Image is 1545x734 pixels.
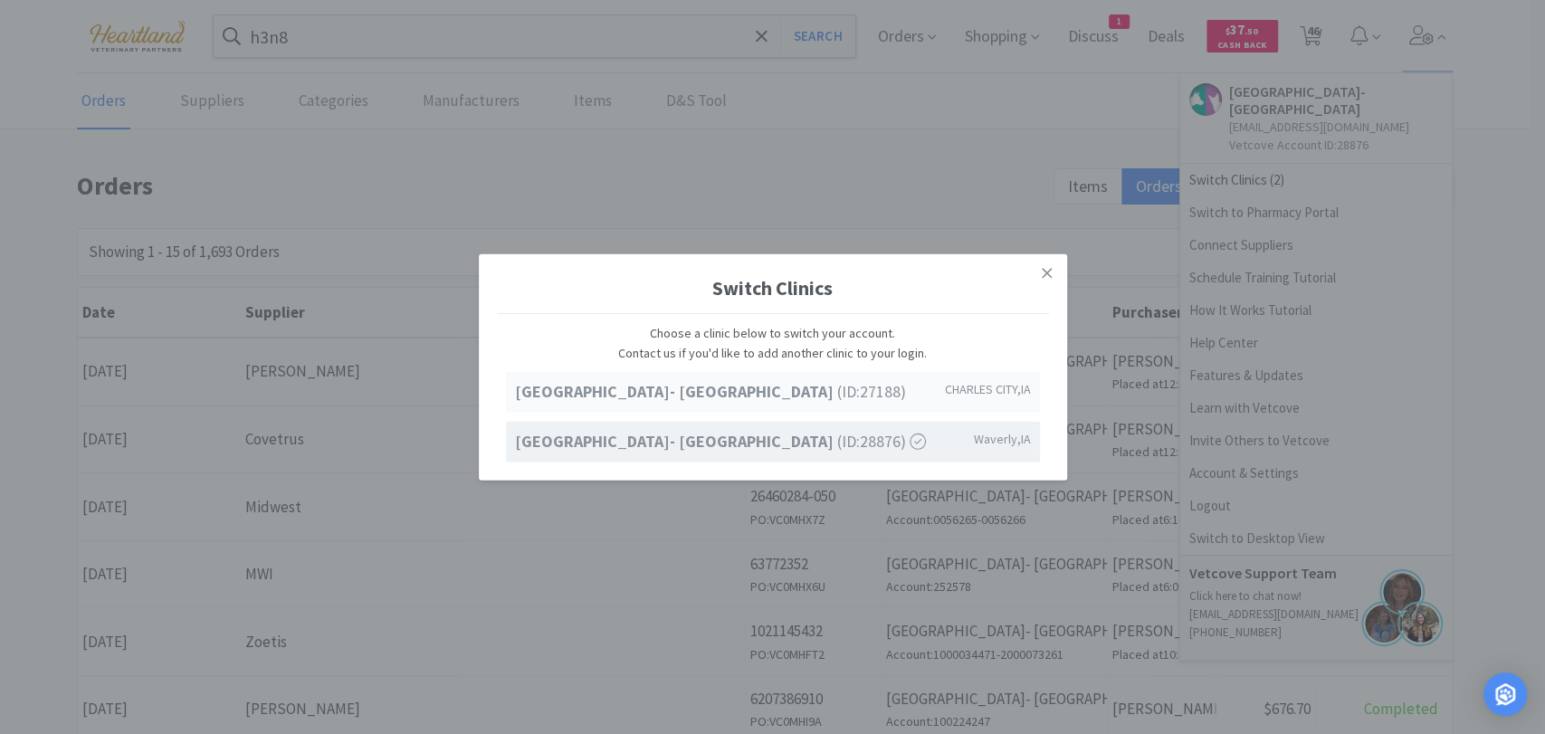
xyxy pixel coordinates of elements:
strong: [GEOGRAPHIC_DATA]- [GEOGRAPHIC_DATA] [515,381,837,402]
strong: [GEOGRAPHIC_DATA]- [GEOGRAPHIC_DATA] [515,431,837,452]
h1: Switch Clinics [497,262,1049,313]
p: Choose a clinic below to switch your account. Contact us if you'd like to add another clinic to y... [506,322,1040,363]
span: CHARLES CITY , IA [945,379,1031,399]
span: Waverly , IA [974,429,1031,449]
div: Open Intercom Messenger [1483,672,1527,716]
span: (ID: 27188 ) [515,379,906,405]
span: (ID: 28876 ) [515,429,926,455]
